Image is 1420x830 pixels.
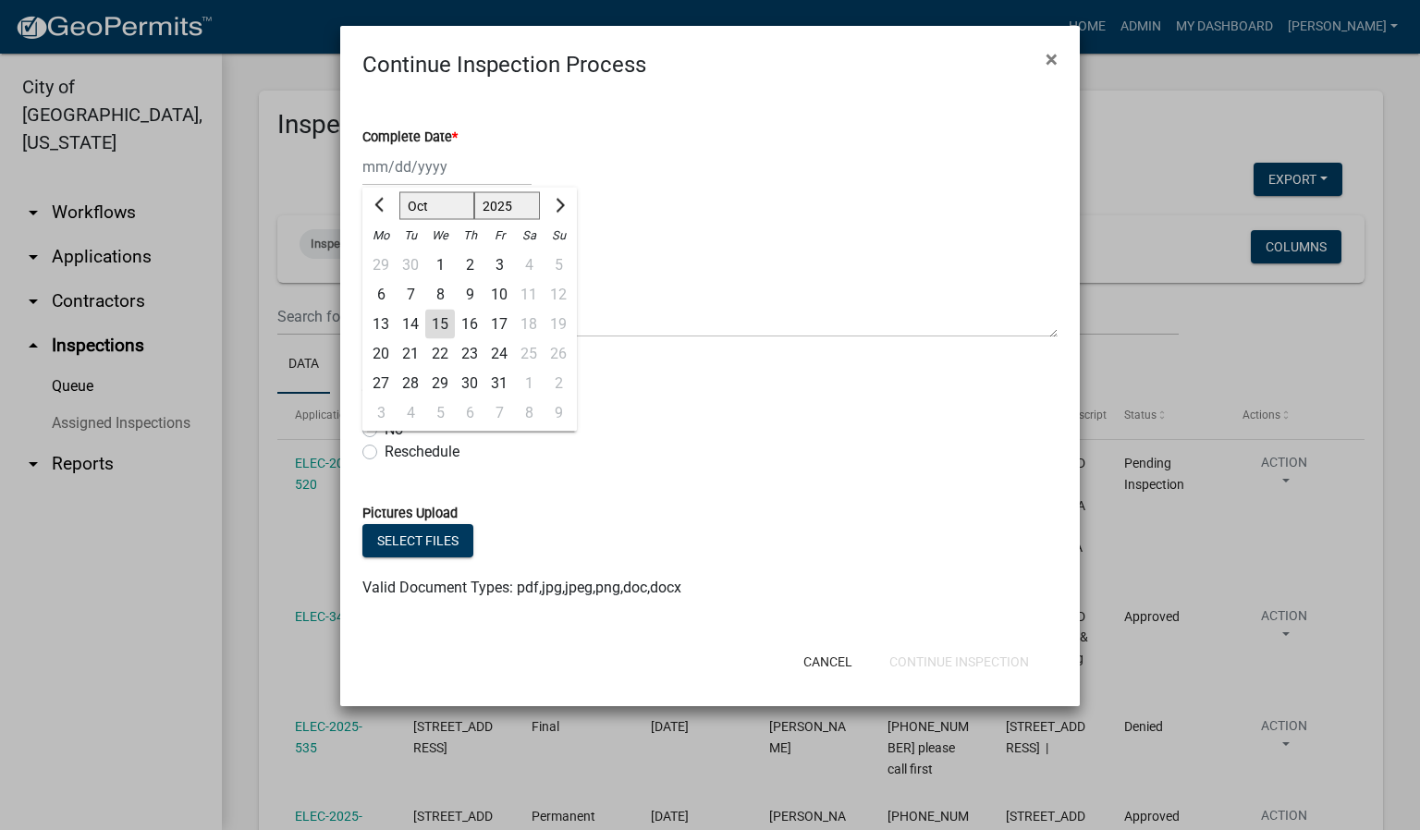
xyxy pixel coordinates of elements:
[425,398,455,428] div: 5
[396,398,425,428] div: Tuesday, November 4, 2025
[455,339,484,369] div: 23
[399,192,474,220] select: Select month
[385,441,459,463] label: Reschedule
[1046,46,1058,72] span: ×
[484,250,514,280] div: 3
[366,250,396,280] div: Monday, September 29, 2025
[425,398,455,428] div: Wednesday, November 5, 2025
[425,369,455,398] div: Wednesday, October 29, 2025
[547,191,569,221] button: Next month
[484,280,514,310] div: 10
[425,310,455,339] div: 15
[789,645,867,678] button: Cancel
[396,250,425,280] div: 30
[425,221,455,250] div: We
[455,398,484,428] div: 6
[875,645,1044,678] button: Continue Inspection
[366,280,396,310] div: Monday, October 6, 2025
[455,398,484,428] div: Thursday, November 6, 2025
[484,310,514,339] div: Friday, October 17, 2025
[425,339,455,369] div: Wednesday, October 22, 2025
[396,221,425,250] div: Tu
[455,250,484,280] div: Thursday, October 2, 2025
[455,369,484,398] div: 30
[474,192,541,220] select: Select year
[455,280,484,310] div: 9
[425,280,455,310] div: 8
[484,250,514,280] div: Friday, October 3, 2025
[366,250,396,280] div: 29
[396,339,425,369] div: 21
[484,369,514,398] div: 31
[484,369,514,398] div: Friday, October 31, 2025
[366,339,396,369] div: 20
[362,48,646,81] h4: Continue Inspection Process
[484,398,514,428] div: Friday, November 7, 2025
[366,221,396,250] div: Mo
[425,280,455,310] div: Wednesday, October 8, 2025
[484,221,514,250] div: Fr
[455,369,484,398] div: Thursday, October 30, 2025
[366,310,396,339] div: Monday, October 13, 2025
[366,369,396,398] div: Monday, October 27, 2025
[396,398,425,428] div: 4
[362,507,458,520] label: Pictures Upload
[366,280,396,310] div: 6
[362,524,473,557] button: Select files
[455,310,484,339] div: 16
[396,280,425,310] div: 7
[366,398,396,428] div: Monday, November 3, 2025
[484,280,514,310] div: Friday, October 10, 2025
[396,250,425,280] div: Tuesday, September 30, 2025
[484,339,514,369] div: 24
[362,148,532,186] input: mm/dd/yyyy
[455,339,484,369] div: Thursday, October 23, 2025
[455,250,484,280] div: 2
[396,280,425,310] div: Tuesday, October 7, 2025
[366,369,396,398] div: 27
[362,131,458,144] label: Complete Date
[362,579,681,596] span: Valid Document Types: pdf,jpg,jpeg,png,doc,docx
[484,398,514,428] div: 7
[366,398,396,428] div: 3
[366,339,396,369] div: Monday, October 20, 2025
[425,250,455,280] div: Wednesday, October 1, 2025
[455,310,484,339] div: Thursday, October 16, 2025
[1031,33,1072,85] button: Close
[396,369,425,398] div: 28
[514,221,544,250] div: Sa
[425,369,455,398] div: 29
[425,250,455,280] div: 1
[366,310,396,339] div: 13
[425,339,455,369] div: 22
[396,310,425,339] div: 14
[484,339,514,369] div: Friday, October 24, 2025
[484,310,514,339] div: 17
[396,310,425,339] div: Tuesday, October 14, 2025
[455,221,484,250] div: Th
[544,221,573,250] div: Su
[370,191,392,221] button: Previous month
[396,339,425,369] div: Tuesday, October 21, 2025
[396,369,425,398] div: Tuesday, October 28, 2025
[455,280,484,310] div: Thursday, October 9, 2025
[425,310,455,339] div: Wednesday, October 15, 2025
